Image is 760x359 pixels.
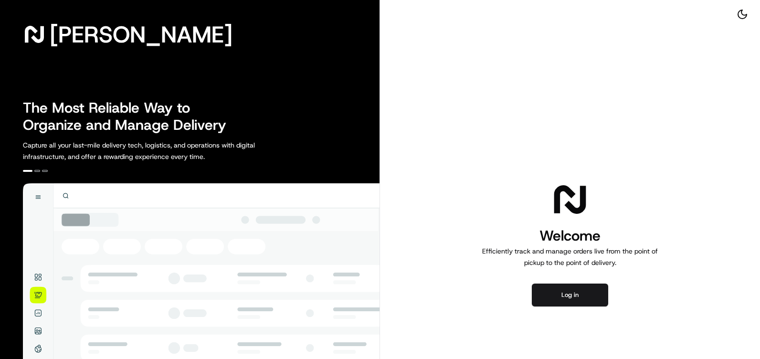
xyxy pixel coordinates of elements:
h1: Welcome [478,226,662,245]
p: Efficiently track and manage orders live from the point of pickup to the point of delivery. [478,245,662,268]
p: Capture all your last-mile delivery tech, logistics, and operations with digital infrastructure, ... [23,139,298,162]
span: [PERSON_NAME] [50,25,232,44]
h2: The Most Reliable Way to Organize and Manage Delivery [23,99,237,134]
button: Log in [532,284,608,306]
